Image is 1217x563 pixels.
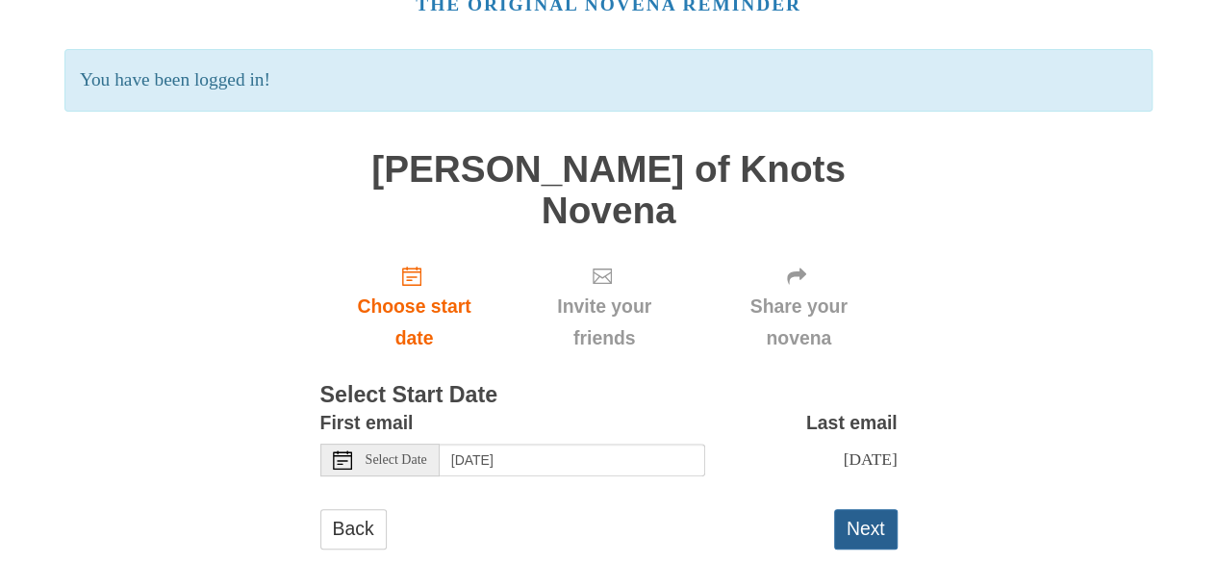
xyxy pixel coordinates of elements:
h3: Select Start Date [320,383,898,408]
a: Choose start date [320,250,509,365]
div: Click "Next" to confirm your start date first. [508,250,699,365]
button: Next [834,509,898,549]
p: You have been logged in! [64,49,1153,112]
span: [DATE] [843,449,897,469]
label: First email [320,407,414,439]
h1: [PERSON_NAME] of Knots Novena [320,149,898,231]
span: Choose start date [340,291,490,354]
div: Click "Next" to confirm your start date first. [700,250,898,365]
span: Invite your friends [527,291,680,354]
a: Back [320,509,387,549]
span: Share your novena [720,291,878,354]
label: Last email [806,407,898,439]
span: Select Date [366,453,427,467]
